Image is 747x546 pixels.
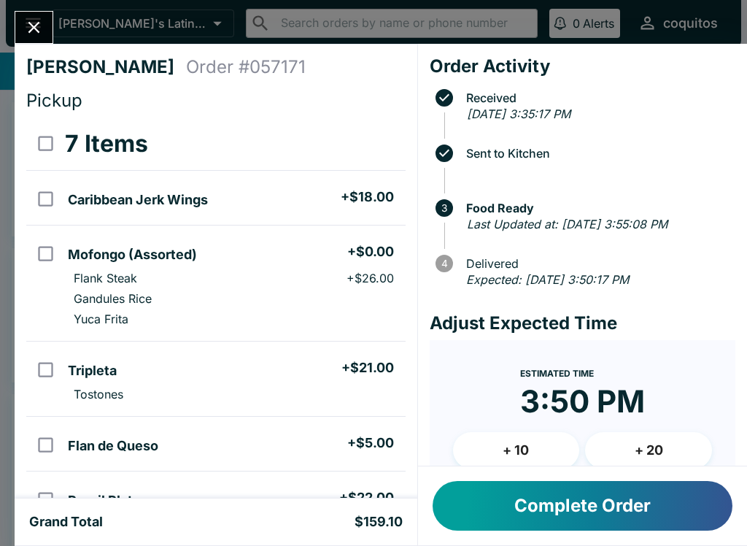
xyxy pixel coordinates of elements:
h5: Caribbean Jerk Wings [68,191,208,209]
p: Tostones [74,387,123,401]
h5: + $0.00 [347,243,394,261]
button: Close [15,12,53,43]
h5: Flan de Queso [68,437,158,455]
span: Pickup [26,90,82,111]
span: Sent to Kitchen [459,147,735,160]
span: Received [459,91,735,104]
h3: 7 Items [65,129,148,158]
h5: + $18.00 [341,188,394,206]
h5: + $21.00 [341,359,394,377]
span: Estimated Time [520,368,594,379]
time: 3:50 PM [520,382,645,420]
h4: Adjust Expected Time [430,312,735,334]
h5: Pernil Plate [68,492,141,510]
p: Gandules Rice [74,291,152,306]
button: + 10 [453,432,580,469]
text: 3 [441,202,447,214]
h5: Tripleta [68,362,117,380]
p: Flank Steak [74,271,137,285]
h5: + $22.00 [339,489,394,507]
h5: Grand Total [29,513,103,531]
h4: [PERSON_NAME] [26,56,186,78]
em: [DATE] 3:35:17 PM [467,107,570,121]
h4: Order Activity [430,55,735,77]
h5: $159.10 [355,513,403,531]
h5: Mofongo (Assorted) [68,246,197,264]
em: Expected: [DATE] 3:50:17 PM [466,272,629,287]
em: Last Updated at: [DATE] 3:55:08 PM [467,217,667,231]
p: + $26.00 [347,271,394,285]
button: + 20 [585,432,712,469]
h4: Order # 057171 [186,56,306,78]
span: Food Ready [459,201,735,215]
h5: + $5.00 [347,434,394,452]
text: 4 [441,258,447,269]
p: Yuca Frita [74,312,128,326]
button: Complete Order [433,481,732,531]
span: Delivered [459,257,735,270]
